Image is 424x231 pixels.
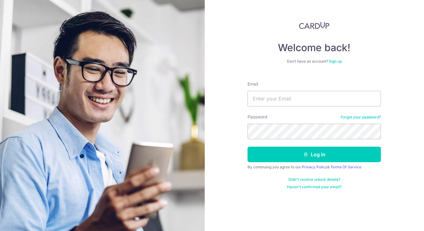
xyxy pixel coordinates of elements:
[288,177,340,182] a: Didn't receive unlock details?
[248,114,267,120] label: Password
[330,165,361,169] a: Terms Of Service
[341,115,381,120] a: Forgot your password?
[248,91,381,106] input: Enter your Email
[248,147,381,162] button: Log in
[287,184,341,189] a: Haven't confirmed your email?
[248,59,381,64] div: Don’t have an account?
[302,165,327,169] a: Privacy Policy
[329,59,342,64] a: Sign up
[248,81,258,87] label: Email
[299,22,329,29] img: CardUp Logo
[248,165,381,170] div: By continuing you agree to our &
[248,42,381,54] h4: Welcome back!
